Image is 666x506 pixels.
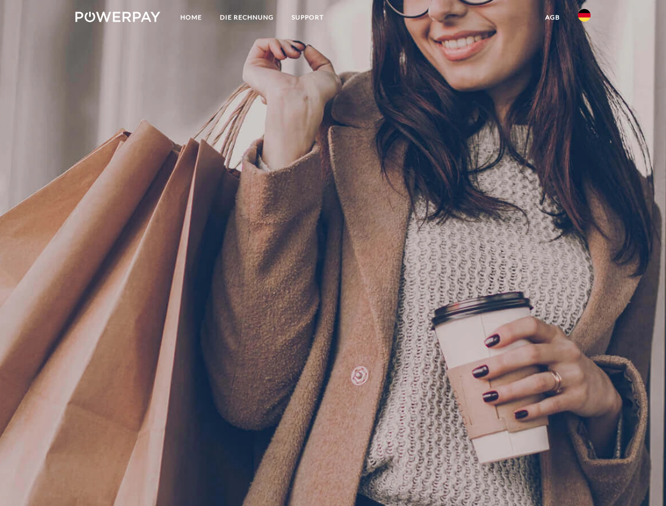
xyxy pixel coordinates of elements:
[211,8,283,27] a: DIE RECHNUNG
[75,12,160,22] img: logo-powerpay-white.svg
[283,8,333,27] a: SUPPORT
[171,8,211,27] a: Home
[578,9,591,22] img: de
[536,8,569,27] a: agb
